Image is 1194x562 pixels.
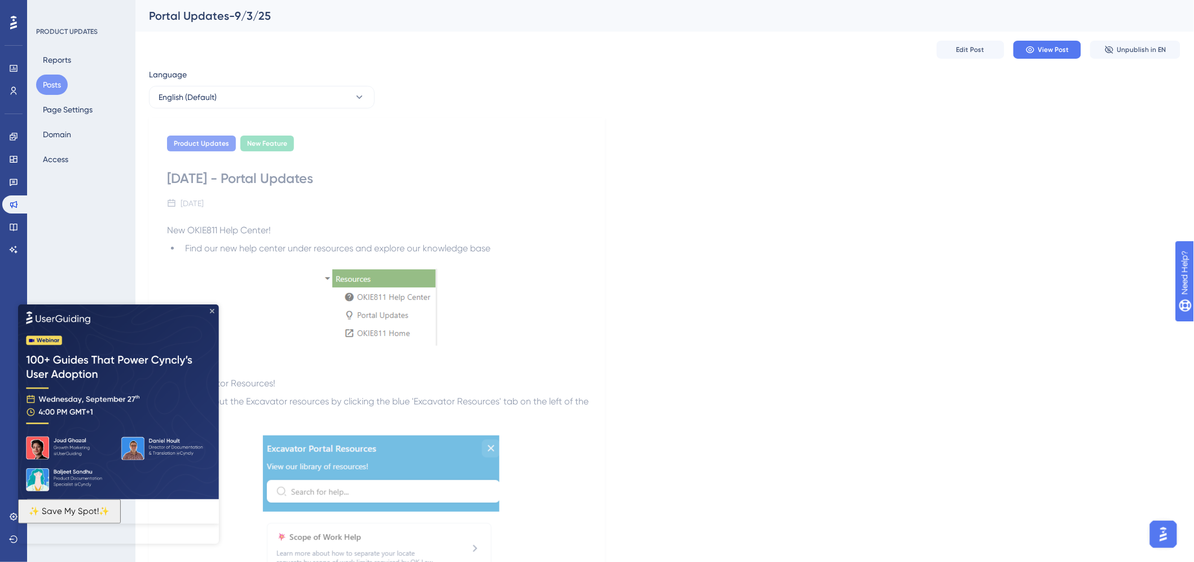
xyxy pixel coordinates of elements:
[185,243,490,254] span: Find our new help center under resources and explore our knowledge base
[1090,41,1180,59] button: Unpublish in EN
[956,45,985,54] span: Edit Post
[149,8,1152,24] div: Portal Updates-9/3/25
[167,136,236,151] div: Product Updates
[167,225,271,236] span: New OKIE811 Help Center!
[27,3,71,16] span: Need Help?
[36,27,98,36] div: PRODUCT UPDATES
[192,5,196,9] div: Close Preview
[36,99,99,120] button: Page Settings
[1013,41,1081,59] button: View Post
[181,197,204,210] div: [DATE]
[36,124,78,145] button: Domain
[36,50,78,70] button: Reports
[167,169,587,188] div: [DATE] - Portal Updates
[149,68,187,81] span: Language
[159,90,217,104] span: English (Default)
[36,149,75,169] button: Access
[1147,517,1180,551] iframe: UserGuiding AI Assistant Launcher
[1117,45,1166,54] span: Unpublish in EN
[240,136,294,151] div: New Feature
[167,378,275,389] span: New Excavator Resources!
[937,41,1004,59] button: Edit Post
[1038,45,1069,54] span: View Post
[36,75,68,95] button: Posts
[185,396,591,420] span: Check out the Excavator resources by clicking the blue 'Excavator Resources' tab on the left of t...
[149,86,375,108] button: English (Default)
